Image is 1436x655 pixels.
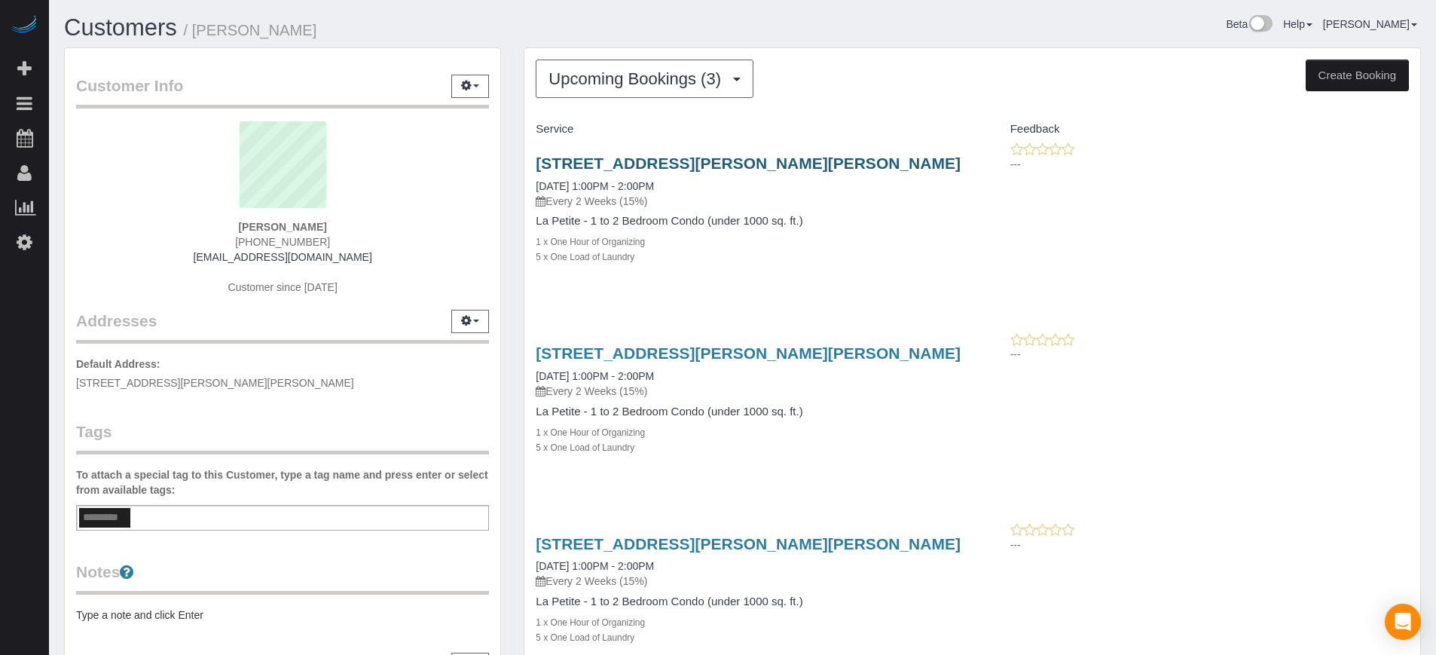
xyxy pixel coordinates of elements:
h4: La Petite - 1 to 2 Bedroom Condo (under 1000 sq. ft.) [536,215,961,228]
a: [DATE] 1:00PM - 2:00PM [536,560,654,572]
p: --- [1010,157,1409,172]
a: [STREET_ADDRESS][PERSON_NAME][PERSON_NAME] [536,344,961,362]
small: 1 x One Hour of Organizing [536,237,645,247]
h4: Service [536,123,961,136]
small: 1 x One Hour of Organizing [536,617,645,628]
h4: La Petite - 1 to 2 Bedroom Condo (under 1000 sq. ft.) [536,406,961,418]
legend: Customer Info [76,75,489,109]
h4: Feedback [984,123,1409,136]
legend: Tags [76,421,489,455]
p: Every 2 Weeks (15%) [536,384,961,399]
img: Automaid Logo [9,15,39,36]
label: To attach a special tag to this Customer, type a tag name and press enter or select from availabl... [76,467,489,497]
a: [EMAIL_ADDRESS][DOMAIN_NAME] [194,251,372,263]
a: [STREET_ADDRESS][PERSON_NAME][PERSON_NAME] [536,155,961,172]
pre: Type a note and click Enter [76,608,489,623]
p: --- [1010,537,1409,552]
a: Beta [1226,18,1273,30]
a: Customers [64,14,177,41]
small: 5 x One Load of Laundry [536,632,634,643]
div: Open Intercom Messenger [1385,604,1421,640]
a: [STREET_ADDRESS][PERSON_NAME][PERSON_NAME] [536,535,961,552]
button: Create Booking [1306,60,1409,91]
a: [DATE] 1:00PM - 2:00PM [536,370,654,382]
span: Customer since [DATE] [228,281,338,293]
small: / [PERSON_NAME] [184,22,317,38]
p: --- [1010,347,1409,362]
span: Upcoming Bookings (3) [548,69,729,88]
span: [PHONE_NUMBER] [235,236,330,248]
button: Upcoming Bookings (3) [536,60,753,98]
small: 1 x One Hour of Organizing [536,427,645,438]
a: [PERSON_NAME] [1323,18,1417,30]
small: 5 x One Load of Laundry [536,252,634,262]
legend: Notes [76,561,489,595]
p: Every 2 Weeks (15%) [536,194,961,209]
a: Help [1283,18,1312,30]
a: [DATE] 1:00PM - 2:00PM [536,180,654,192]
img: New interface [1248,15,1273,35]
small: 5 x One Load of Laundry [536,442,634,453]
h4: La Petite - 1 to 2 Bedroom Condo (under 1000 sq. ft.) [536,595,961,608]
label: Default Address: [76,357,160,372]
strong: [PERSON_NAME] [238,221,326,233]
span: [STREET_ADDRESS][PERSON_NAME][PERSON_NAME] [76,377,354,389]
p: Every 2 Weeks (15%) [536,574,961,589]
